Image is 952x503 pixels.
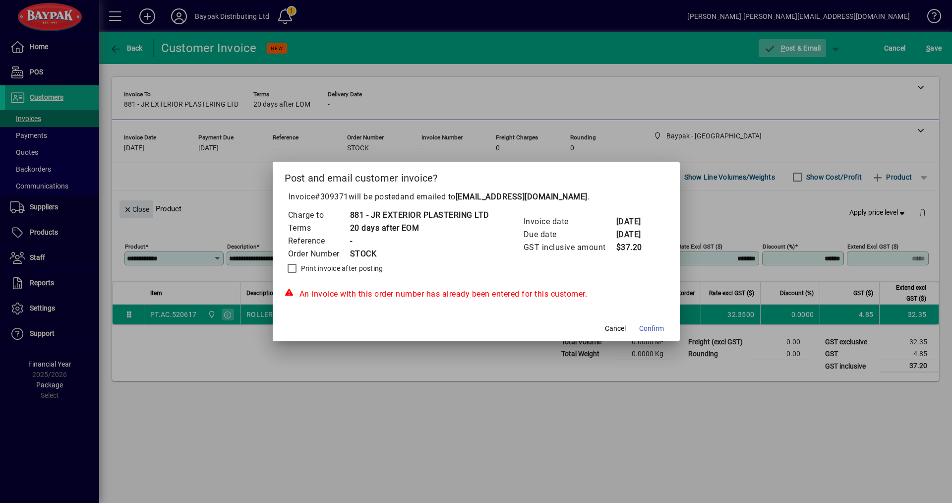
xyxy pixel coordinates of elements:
td: Charge to [288,209,350,222]
span: and emailed to [400,192,588,201]
label: Print invoice after posting [299,263,383,273]
td: GST inclusive amount [523,241,616,254]
td: 881 - JR EXTERIOR PLASTERING LTD [350,209,489,222]
td: Order Number [288,248,350,260]
td: - [350,235,489,248]
div: An invoice with this order number has already been entered for this customer. [285,288,668,300]
td: [DATE] [616,215,655,228]
td: Reference [288,235,350,248]
span: Cancel [605,323,626,334]
p: Invoice will be posted . [285,191,668,203]
span: Confirm [639,323,664,334]
button: Confirm [635,319,668,337]
h2: Post and email customer invoice? [273,162,680,190]
button: Cancel [599,319,631,337]
td: $37.20 [616,241,655,254]
span: #309371 [315,192,349,201]
td: Terms [288,222,350,235]
b: [EMAIL_ADDRESS][DOMAIN_NAME] [456,192,588,201]
td: 20 days after EOM [350,222,489,235]
td: [DATE] [616,228,655,241]
td: STOCK [350,248,489,260]
td: Due date [523,228,616,241]
td: Invoice date [523,215,616,228]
